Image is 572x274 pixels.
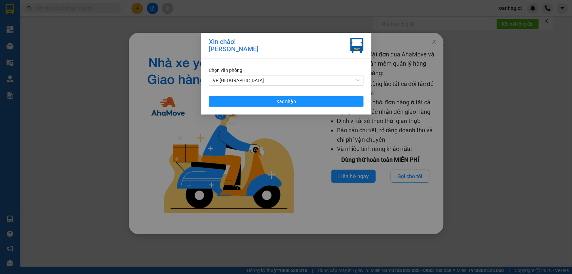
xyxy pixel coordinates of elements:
div: Xin chào! [PERSON_NAME] [209,38,258,53]
span: VP Xuân Giang [213,75,360,85]
div: Chọn văn phòng [209,67,364,74]
span: Xác nhận [276,98,296,105]
button: Xác nhận [209,96,364,107]
img: vxr-icon [350,38,364,53]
